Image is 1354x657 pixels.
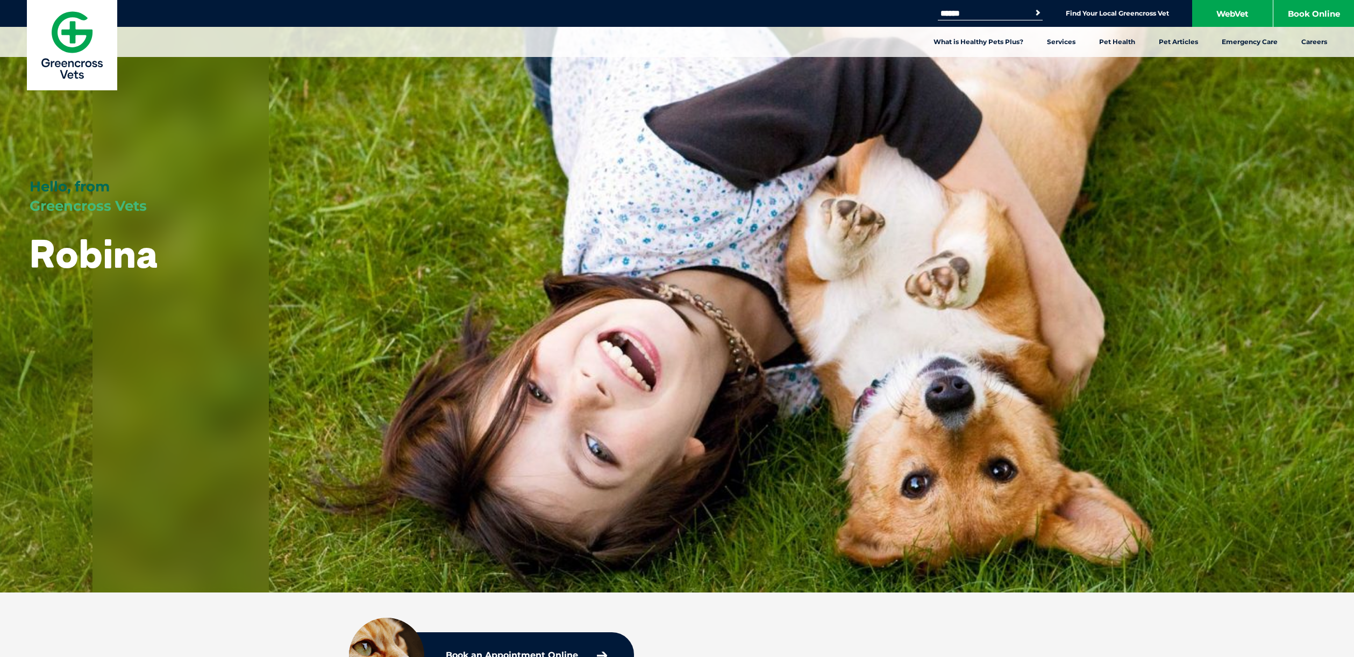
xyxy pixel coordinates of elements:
a: What is Healthy Pets Plus? [922,27,1035,57]
a: Pet Health [1087,27,1147,57]
a: Careers [1289,27,1339,57]
span: Greencross Vets [30,197,147,215]
span: Hello, from [30,178,110,195]
a: Services [1035,27,1087,57]
a: Emergency Care [1210,27,1289,57]
h1: Robina [30,232,158,275]
a: Find Your Local Greencross Vet [1066,9,1169,18]
button: Search [1032,8,1043,18]
a: Pet Articles [1147,27,1210,57]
